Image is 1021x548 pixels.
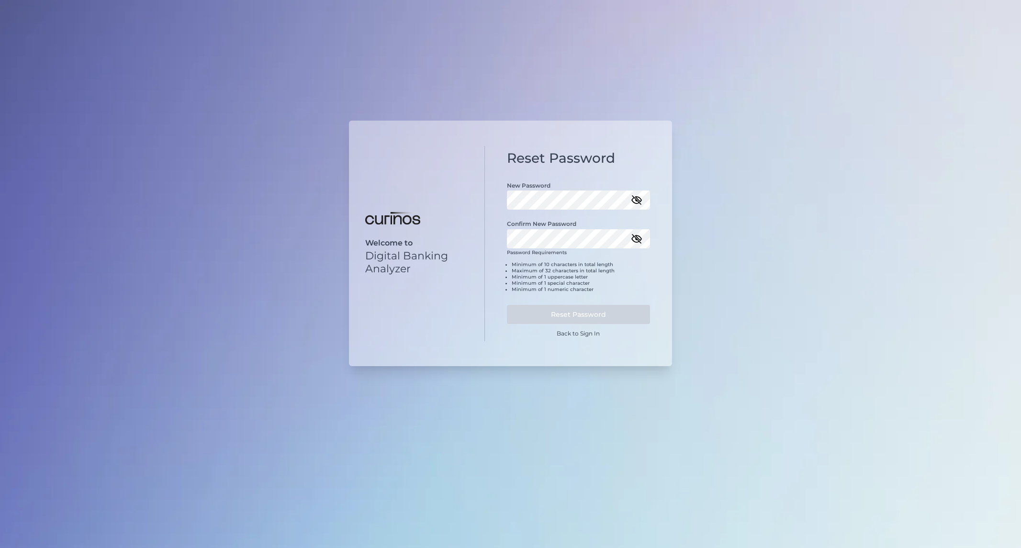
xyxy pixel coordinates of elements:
label: Confirm New Password [507,220,576,227]
a: Back to Sign In [557,330,600,337]
li: Minimum of 10 characters in total length [512,261,651,268]
p: Welcome to [365,238,468,247]
li: Minimum of 1 special character [512,280,651,286]
div: Password Requirements [507,249,651,300]
label: New Password [507,182,550,189]
button: Reset Password [507,305,651,324]
img: Digital Banking Analyzer [365,212,420,224]
li: Minimum of 1 numeric character [512,286,651,292]
li: Minimum of 1 uppercase letter [512,274,651,280]
h1: Reset Password [507,150,651,167]
p: Digital Banking Analyzer [365,249,468,275]
li: Maximum of 32 characters in total length [512,268,651,274]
